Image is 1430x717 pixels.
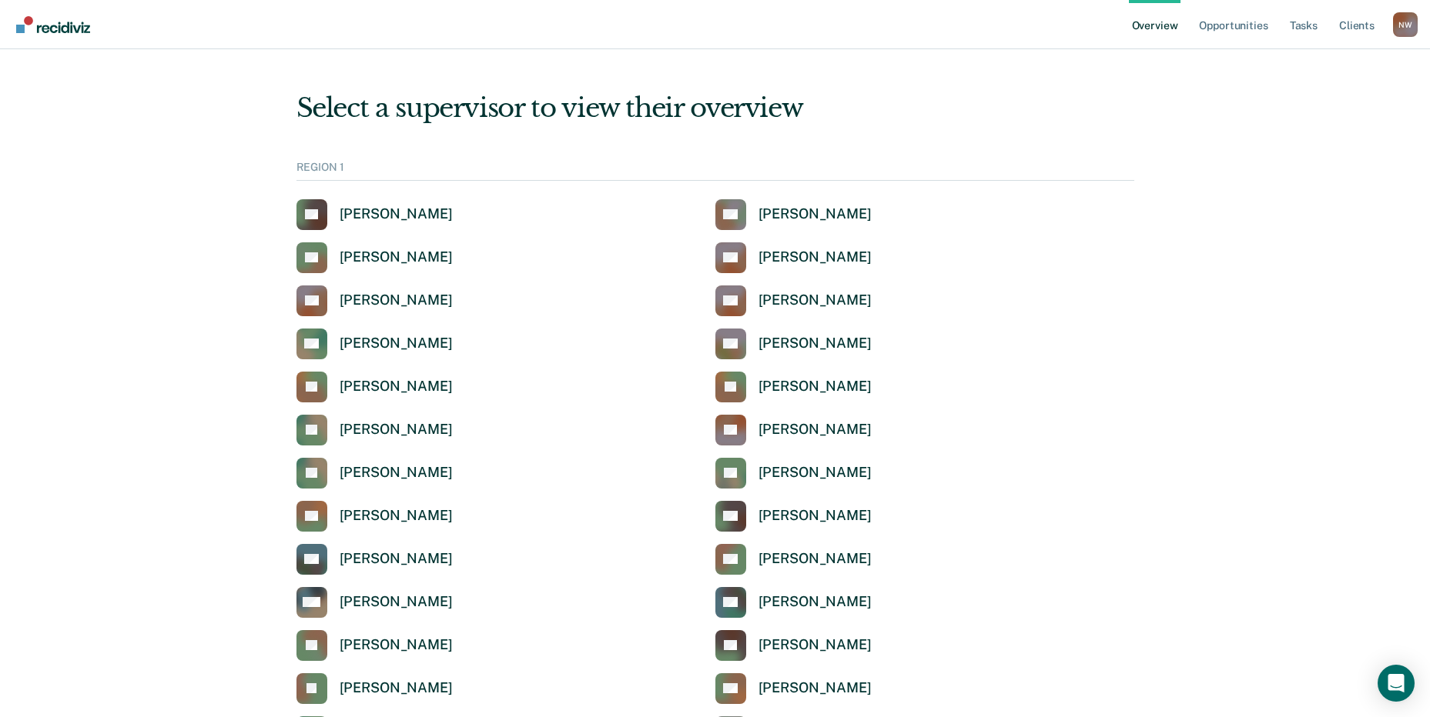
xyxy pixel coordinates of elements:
a: [PERSON_NAME] [715,501,872,532]
a: [PERSON_NAME] [715,242,872,273]
a: [PERSON_NAME] [296,199,453,230]
a: [PERSON_NAME] [715,673,872,704]
div: [PERSON_NAME] [340,292,453,309]
a: [PERSON_NAME] [296,415,453,445]
div: [PERSON_NAME] [340,464,453,482]
a: [PERSON_NAME] [296,372,453,402]
div: N W [1393,12,1418,37]
div: [PERSON_NAME] [759,464,872,482]
div: [PERSON_NAME] [759,507,872,525]
a: [PERSON_NAME] [296,285,453,316]
a: [PERSON_NAME] [715,630,872,661]
a: [PERSON_NAME] [296,458,453,489]
a: [PERSON_NAME] [715,285,872,316]
div: REGION 1 [296,161,1134,181]
a: [PERSON_NAME] [296,630,453,661]
a: [PERSON_NAME] [296,544,453,575]
a: [PERSON_NAME] [296,673,453,704]
div: [PERSON_NAME] [759,550,872,568]
div: [PERSON_NAME] [340,205,453,223]
div: [PERSON_NAME] [340,335,453,352]
div: Select a supervisor to view their overview [296,92,1134,124]
a: [PERSON_NAME] [715,199,872,230]
a: [PERSON_NAME] [715,372,872,402]
a: [PERSON_NAME] [715,415,872,445]
div: [PERSON_NAME] [759,335,872,352]
div: [PERSON_NAME] [340,421,453,439]
img: Recidiviz [16,16,90,33]
a: [PERSON_NAME] [296,328,453,359]
a: [PERSON_NAME] [715,544,872,575]
a: [PERSON_NAME] [715,458,872,489]
div: [PERSON_NAME] [340,550,453,568]
div: Open Intercom Messenger [1378,665,1415,702]
div: [PERSON_NAME] [340,507,453,525]
div: [PERSON_NAME] [759,421,872,439]
div: [PERSON_NAME] [759,679,872,697]
div: [PERSON_NAME] [340,248,453,266]
div: [PERSON_NAME] [759,205,872,223]
div: [PERSON_NAME] [340,593,453,611]
div: [PERSON_NAME] [340,636,453,654]
a: [PERSON_NAME] [296,242,453,273]
div: [PERSON_NAME] [759,378,872,395]
div: [PERSON_NAME] [759,636,872,654]
a: [PERSON_NAME] [715,328,872,359]
button: Profile dropdown button [1393,12,1418,37]
a: [PERSON_NAME] [296,501,453,532]
a: [PERSON_NAME] [715,587,872,618]
div: [PERSON_NAME] [759,593,872,611]
div: [PERSON_NAME] [759,248,872,266]
div: [PERSON_NAME] [759,292,872,309]
a: [PERSON_NAME] [296,587,453,618]
div: [PERSON_NAME] [340,378,453,395]
div: [PERSON_NAME] [340,679,453,697]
